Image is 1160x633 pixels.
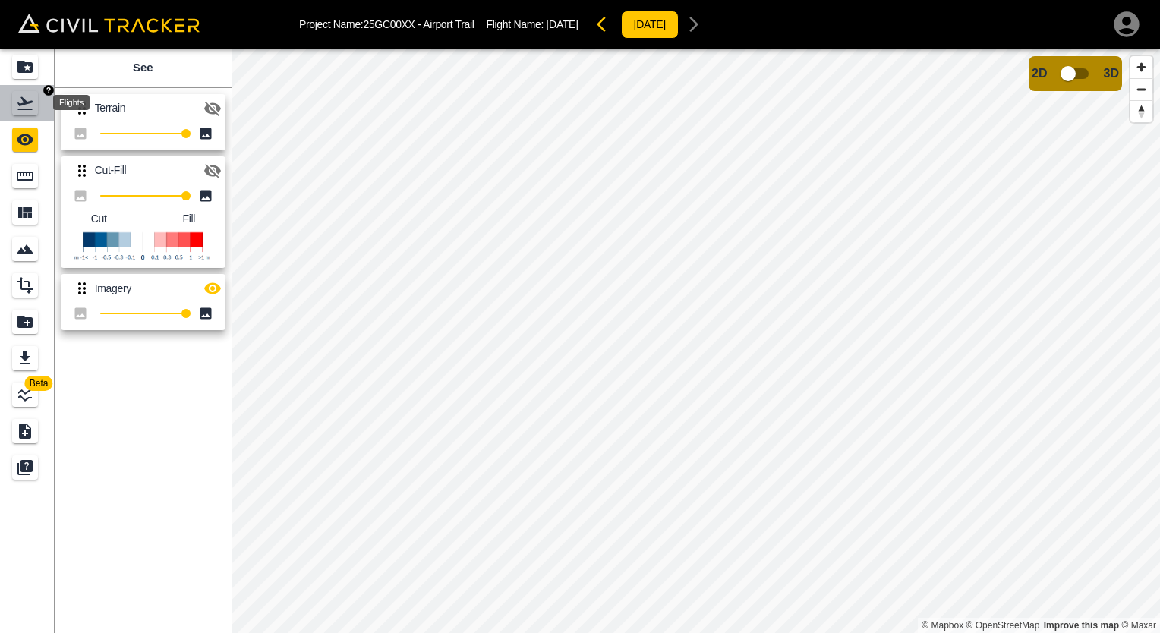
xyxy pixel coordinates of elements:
[1130,100,1152,122] button: Reset bearing to north
[1032,67,1047,80] span: 2D
[621,11,679,39] button: [DATE]
[53,95,90,110] div: Flights
[547,18,578,30] span: [DATE]
[1130,78,1152,100] button: Zoom out
[299,18,474,30] p: Project Name: 25GC00XX - Airport Trail
[922,620,963,631] a: Mapbox
[18,14,200,33] img: Civil Tracker
[487,18,578,30] p: Flight Name:
[1121,620,1156,631] a: Maxar
[1130,56,1152,78] button: Zoom in
[966,620,1040,631] a: OpenStreetMap
[232,49,1160,633] canvas: Map
[1104,67,1119,80] span: 3D
[1044,620,1119,631] a: Map feedback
